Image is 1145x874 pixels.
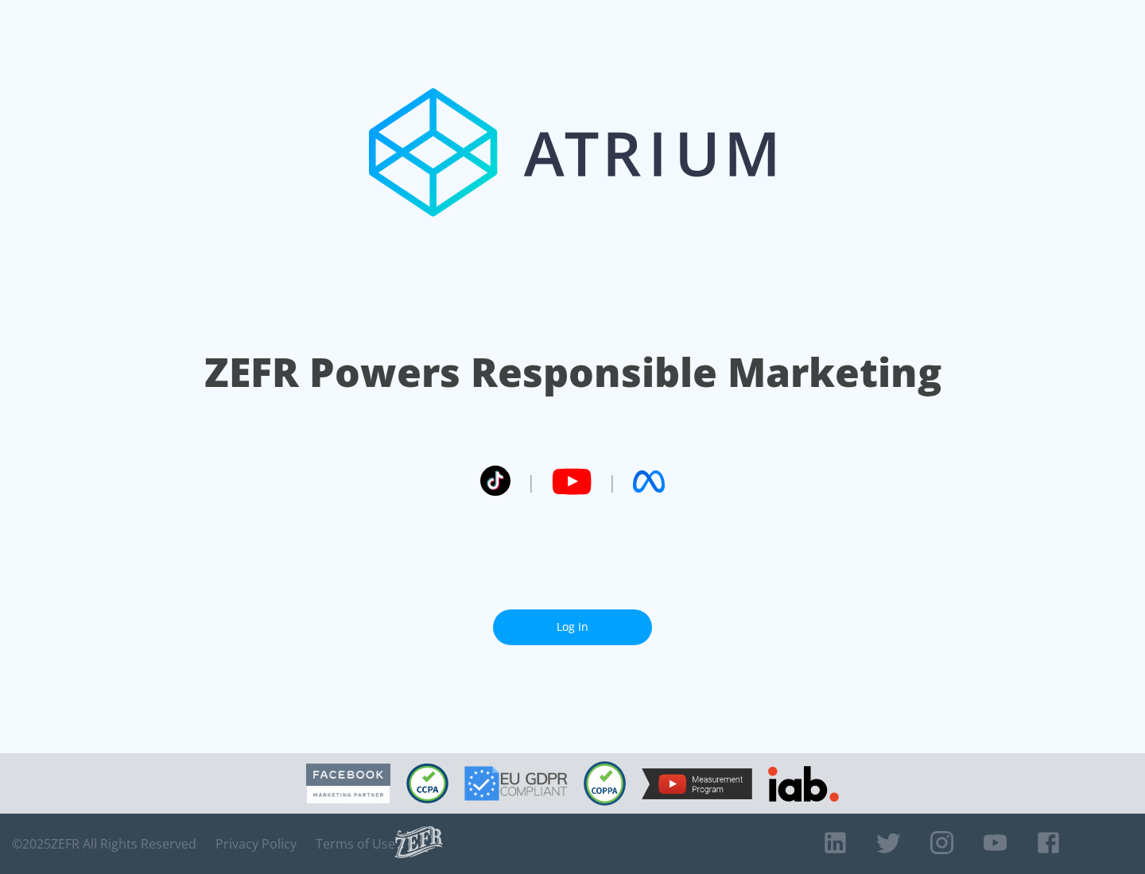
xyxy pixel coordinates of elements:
img: YouTube Measurement Program [642,768,752,799]
span: © 2025 ZEFR All Rights Reserved [12,836,196,852]
a: Terms of Use [316,836,395,852]
img: CCPA Compliant [406,764,448,803]
span: | [607,470,617,493]
h1: ZEFR Powers Responsible Marketing [204,345,941,400]
img: GDPR Compliant [464,766,568,801]
span: | [526,470,536,493]
img: IAB [768,766,839,802]
a: Log In [493,609,652,645]
a: Privacy Policy [215,836,297,852]
img: COPPA Compliant [584,761,626,806]
img: Facebook Marketing Partner [306,764,390,804]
